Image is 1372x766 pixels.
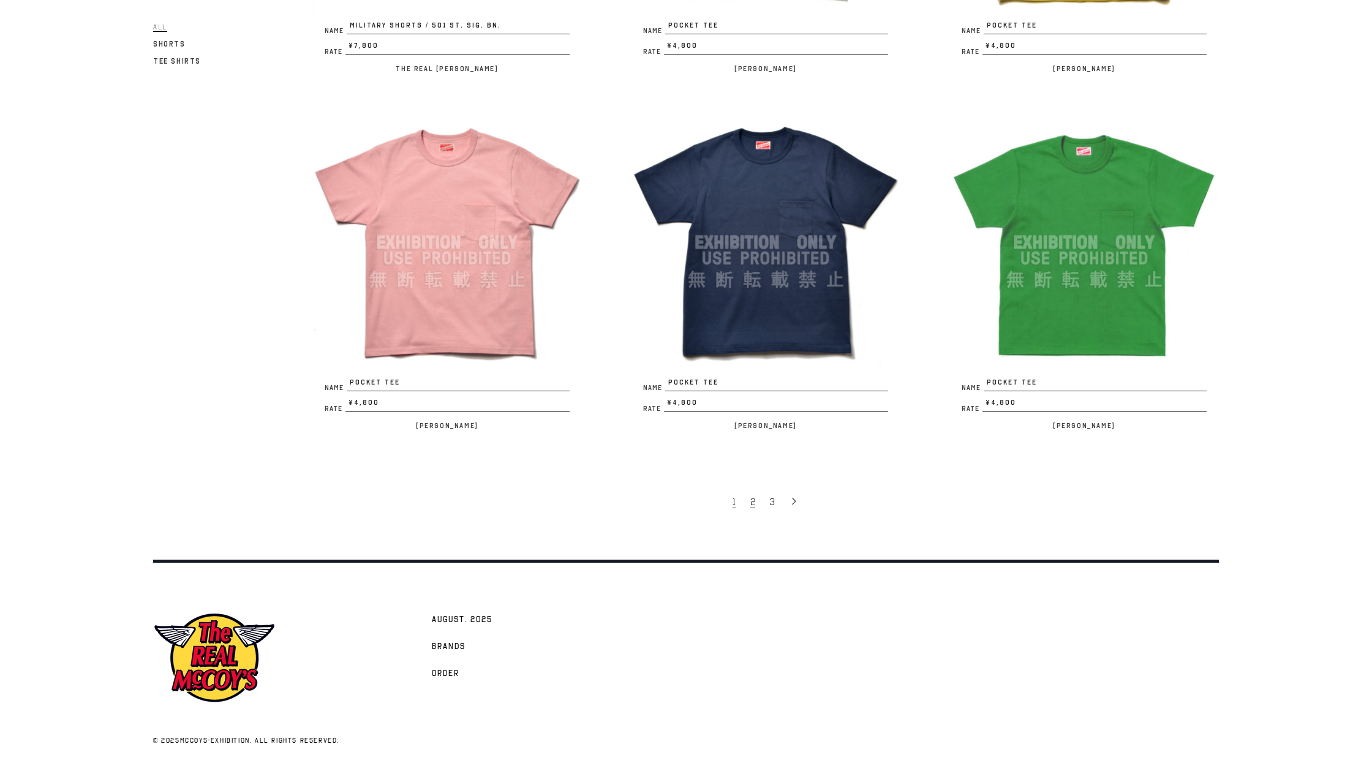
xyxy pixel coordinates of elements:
span: Brands [432,641,466,653]
span: POCKET TEE [984,377,1207,392]
span: Name [962,28,984,34]
span: ¥4,800 [664,397,888,412]
span: Order [432,668,459,680]
a: 2 [744,489,764,514]
img: POCKET TEE [949,108,1219,377]
a: Shorts [153,37,186,51]
span: POCKET TEE [665,20,888,35]
span: Rate [643,48,664,55]
span: All [153,23,167,32]
span: MILITARY SHORTS / 501 st. SIG. BN. [347,20,570,35]
span: POCKET TEE [984,20,1207,35]
span: Shorts [153,40,186,48]
a: AUGUST. 2025 [426,606,499,633]
p: [PERSON_NAME] [312,418,582,433]
a: POCKET TEE NamePOCKET TEE Rate¥4,800 [PERSON_NAME] [631,108,900,433]
span: Rate [962,405,982,412]
span: Name [643,385,665,391]
a: Order [426,659,466,686]
a: 3 [764,489,783,514]
span: 2 [750,496,755,508]
span: Rate [325,405,345,412]
span: Rate [643,405,664,412]
span: ¥4,800 [664,40,888,55]
span: Name [643,28,665,34]
a: Tee Shirts [153,54,201,69]
span: 3 [770,496,775,508]
span: Name [962,385,984,391]
p: [PERSON_NAME] [949,418,1219,433]
p: The Real [PERSON_NAME] [312,61,582,76]
span: ¥4,800 [982,40,1207,55]
span: Rate [325,48,345,55]
p: [PERSON_NAME] [631,418,900,433]
p: [PERSON_NAME] [949,61,1219,76]
img: POCKET TEE [312,108,582,377]
a: mccoys-exhibition [180,736,250,745]
img: mccoys-exhibition [153,612,276,704]
p: [PERSON_NAME] [631,61,900,76]
span: POCKET TEE [347,377,570,392]
a: Brands [426,633,472,659]
span: ¥4,800 [345,397,570,412]
a: All [153,20,167,34]
span: ¥4,800 [982,397,1207,412]
span: POCKET TEE [665,377,888,392]
span: Rate [962,48,982,55]
a: POCKET TEE NamePOCKET TEE Rate¥4,800 [PERSON_NAME] [949,108,1219,433]
img: POCKET TEE [631,108,900,377]
a: POCKET TEE NamePOCKET TEE Rate¥4,800 [PERSON_NAME] [312,108,582,433]
span: Tee Shirts [153,57,201,66]
span: Name [325,385,347,391]
span: 1 [733,496,736,508]
span: ¥7,800 [345,40,570,55]
p: © 2025 . All rights reserved. [153,735,661,746]
span: Name [325,28,347,34]
span: AUGUST. 2025 [432,614,492,626]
